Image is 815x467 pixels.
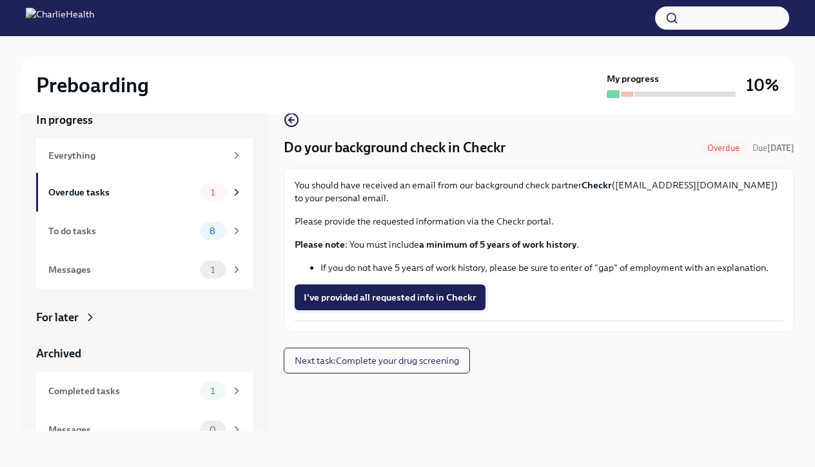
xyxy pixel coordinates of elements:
[36,310,253,325] a: For later
[36,372,253,410] a: Completed tasks1
[48,422,195,437] div: Messages
[295,238,783,251] p: : You must include .
[48,185,195,199] div: Overdue tasks
[582,179,612,191] strong: Checkr
[36,212,253,250] a: To do tasks8
[36,310,79,325] div: For later
[304,291,476,304] span: I've provided all requested info in Checkr
[767,143,794,153] strong: [DATE]
[36,410,253,449] a: Messages0
[48,148,226,163] div: Everything
[36,72,149,98] h2: Preboarding
[202,226,223,236] span: 8
[284,348,470,373] button: Next task:Complete your drug screening
[295,215,783,228] p: Please provide the requested information via the Checkr portal.
[203,265,222,275] span: 1
[36,250,253,289] a: Messages1
[320,261,783,274] li: If you do not have 5 years of work history, please be sure to enter of "gap" of employment with a...
[419,239,576,250] strong: a minimum of 5 years of work history
[36,173,253,212] a: Overdue tasks1
[295,284,486,310] button: I've provided all requested info in Checkr
[36,138,253,173] a: Everything
[752,143,794,153] span: Due
[284,138,506,157] h4: Do your background check in Checkr
[26,8,94,28] img: CharlieHealth
[203,386,222,396] span: 1
[36,346,253,361] a: Archived
[203,188,222,197] span: 1
[48,224,195,238] div: To do tasks
[752,142,794,154] span: October 13th, 2025 08:00
[746,74,779,97] h3: 10%
[48,263,195,277] div: Messages
[36,112,253,128] a: In progress
[202,425,224,435] span: 0
[607,72,659,85] strong: My progress
[295,354,459,367] span: Next task : Complete your drug screening
[295,179,783,204] p: You should have received an email from our background check partner ([EMAIL_ADDRESS][DOMAIN_NAME]...
[295,239,345,250] strong: Please note
[700,143,747,153] span: Overdue
[48,384,195,398] div: Completed tasks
